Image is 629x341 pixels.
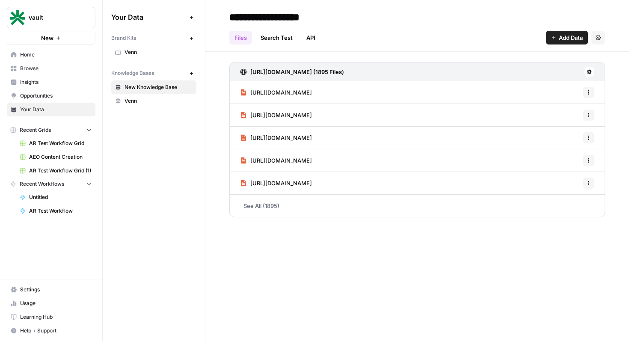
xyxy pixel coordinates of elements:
span: Your Data [20,106,92,113]
span: Opportunities [20,92,92,100]
span: Venn [125,97,193,105]
span: New Knowledge Base [125,83,193,91]
span: Venn [125,48,193,56]
a: AR Test Workflow [16,204,95,218]
button: Add Data [546,31,588,44]
a: Insights [7,75,95,89]
button: Recent Workflows [7,178,95,190]
a: Your Data [7,103,95,116]
span: Help + Support [20,327,92,335]
span: Untitled [29,193,92,201]
span: Your Data [111,12,186,22]
a: [URL][DOMAIN_NAME] [240,104,312,126]
a: Home [7,48,95,62]
span: Recent Grids [20,126,51,134]
a: Files [229,31,252,44]
span: Insights [20,78,92,86]
span: [URL][DOMAIN_NAME] [250,133,312,142]
a: Browse [7,62,95,75]
span: Learning Hub [20,313,92,321]
a: [URL][DOMAIN_NAME] [240,172,312,194]
span: [URL][DOMAIN_NAME] [250,88,312,97]
a: Venn [111,45,196,59]
span: AR Test Workflow Grid [29,139,92,147]
a: AEO Content Creation [16,150,95,164]
button: Workspace: vault [7,7,95,28]
span: AR Test Workflow Grid (1) [29,167,92,175]
a: API [301,31,320,44]
span: Knowledge Bases [111,69,154,77]
a: New Knowledge Base [111,80,196,94]
span: Add Data [559,33,583,42]
span: AR Test Workflow [29,207,92,215]
a: AR Test Workflow Grid [16,136,95,150]
a: [URL][DOMAIN_NAME] [240,81,312,104]
span: Recent Workflows [20,180,64,188]
a: [URL][DOMAIN_NAME] [240,127,312,149]
a: [URL][DOMAIN_NAME] [240,149,312,172]
a: [URL][DOMAIN_NAME] (1895 Files) [240,62,344,81]
a: Settings [7,283,95,297]
span: Brand Kits [111,34,136,42]
span: Usage [20,299,92,307]
span: vault [29,13,80,22]
span: AEO Content Creation [29,153,92,161]
a: Opportunities [7,89,95,103]
h3: [URL][DOMAIN_NAME] (1895 Files) [250,68,344,76]
a: AR Test Workflow Grid (1) [16,164,95,178]
a: Search Test [255,31,298,44]
a: Venn [111,94,196,108]
span: [URL][DOMAIN_NAME] [250,111,312,119]
span: Browse [20,65,92,72]
button: Help + Support [7,324,95,338]
img: vault Logo [10,10,25,25]
span: [URL][DOMAIN_NAME] [250,156,312,165]
span: Home [20,51,92,59]
a: Learning Hub [7,310,95,324]
span: New [41,34,53,42]
button: New [7,32,95,44]
span: [URL][DOMAIN_NAME] [250,179,312,187]
a: Usage [7,297,95,310]
span: Settings [20,286,92,294]
button: Recent Grids [7,124,95,136]
a: See All (1895) [229,195,605,217]
a: Untitled [16,190,95,204]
